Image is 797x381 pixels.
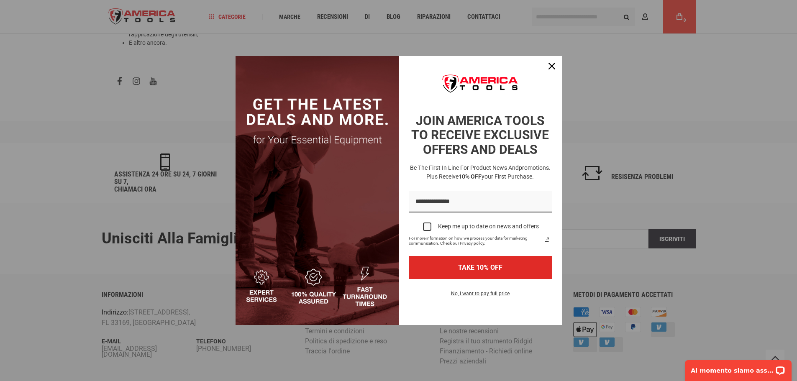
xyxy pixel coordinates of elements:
[542,235,552,245] svg: link icon
[548,63,555,69] svg: close icon
[96,11,106,21] button: Apri il widget della chat LiveChat
[12,13,200,19] font: Al momento siamo assenti. Tornate a trovarci più tardi!
[409,256,552,279] button: TAKE 10% OFF
[409,236,542,246] span: For more information on how we process your data for marketing communication. Check our Privacy p...
[459,173,482,180] strong: 10% OFF
[679,355,797,381] iframe: Widget di chat LiveChat
[444,289,516,303] button: No, I want to pay full price
[407,164,554,181] h3: Be the first in line for product news and
[409,191,552,212] input: Email field
[542,235,552,245] a: Read our Privacy Policy
[411,113,549,157] strong: JOIN AMERICA TOOLS TO RECEIVE EXCLUSIVE OFFERS AND DEALS
[542,56,562,76] button: Close
[438,223,539,230] div: Keep me up to date on news and offers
